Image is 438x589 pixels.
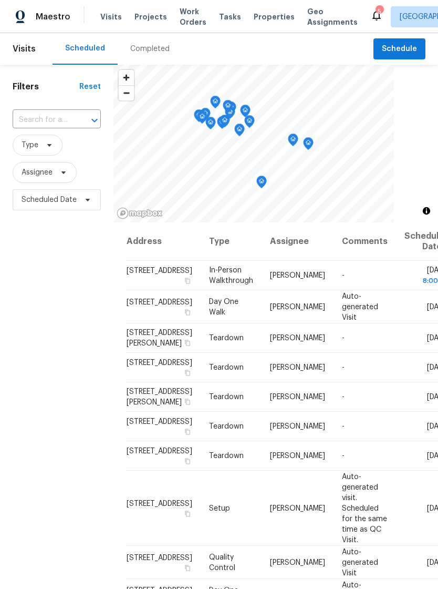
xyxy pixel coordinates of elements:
span: Teardown [209,334,244,342]
div: Map marker [240,105,251,121]
span: [STREET_ADDRESS] [127,554,192,561]
h1: Filters [13,82,79,92]
button: Copy Address [183,307,192,317]
div: Reset [79,82,101,92]
span: [PERSON_NAME] [270,452,325,460]
th: Address [126,222,201,261]
div: Map marker [303,137,314,154]
span: Properties [254,12,295,22]
span: [PERSON_NAME] [270,393,325,401]
span: Visits [13,37,36,60]
span: [STREET_ADDRESS] [127,298,192,306]
span: [STREET_ADDRESS][PERSON_NAME] [127,388,192,406]
span: [STREET_ADDRESS] [127,267,192,275]
span: Assignee [22,167,53,178]
span: [PERSON_NAME] [270,558,325,566]
span: [STREET_ADDRESS] [127,418,192,425]
button: Copy Address [183,456,192,466]
div: Map marker [200,108,211,124]
th: Assignee [262,222,333,261]
span: Scheduled Date [22,195,77,205]
button: Zoom out [119,85,134,100]
button: Copy Address [183,276,192,286]
span: Teardown [209,393,244,401]
div: Map marker [288,134,298,150]
th: Comments [333,222,396,261]
span: [PERSON_NAME] [270,504,325,512]
span: Projects [134,12,167,22]
div: Map marker [220,115,230,131]
span: Tasks [219,13,241,21]
span: [STREET_ADDRESS] [127,500,192,507]
span: Visits [100,12,122,22]
span: - [342,334,345,342]
button: Copy Address [183,509,192,518]
button: Toggle attribution [420,205,433,217]
span: - [342,452,345,460]
button: Copy Address [183,427,192,436]
div: Map marker [223,100,233,116]
span: [STREET_ADDRESS] [127,448,192,455]
span: Auto-generated Visit [342,292,378,321]
span: Auto-generated visit. Scheduled for the same time as QC Visit. [342,473,387,543]
button: Copy Address [183,563,192,572]
canvas: Map [113,65,394,222]
div: Map marker [234,124,245,140]
span: Toggle attribution [423,205,430,217]
div: Map marker [217,116,227,133]
button: Copy Address [183,368,192,378]
span: [PERSON_NAME] [270,272,325,279]
span: [PERSON_NAME] [270,334,325,342]
span: Schedule [382,43,417,56]
span: [STREET_ADDRESS][PERSON_NAME] [127,329,192,347]
span: [PERSON_NAME] [270,364,325,371]
span: [PERSON_NAME] [270,423,325,430]
div: Map marker [194,109,204,126]
span: Zoom out [119,86,134,100]
span: Maestro [36,12,70,22]
a: Mapbox homepage [117,207,163,219]
span: - [342,393,345,401]
span: [PERSON_NAME] [270,303,325,310]
div: Scheduled [65,43,105,54]
div: Map marker [210,96,221,112]
span: Quality Control [209,553,235,571]
button: Copy Address [183,397,192,407]
span: Auto-generated Visit [342,548,378,576]
div: Map marker [197,111,207,127]
span: Teardown [209,423,244,430]
button: Copy Address [183,338,192,348]
div: Map marker [244,115,255,131]
button: Schedule [373,38,425,60]
span: Day One Walk [209,298,238,316]
input: Search for an address... [13,112,71,128]
div: Map marker [256,176,267,192]
span: - [342,364,345,371]
button: Open [87,113,102,128]
span: In-Person Walkthrough [209,267,253,285]
span: [STREET_ADDRESS] [127,359,192,367]
span: Teardown [209,452,244,460]
span: Teardown [209,364,244,371]
span: Geo Assignments [307,6,358,27]
div: 5 [376,6,383,17]
span: Work Orders [180,6,206,27]
div: Completed [130,44,170,54]
span: - [342,423,345,430]
button: Zoom in [119,70,134,85]
span: Setup [209,504,230,512]
th: Type [201,222,262,261]
span: Type [22,140,38,150]
span: - [342,272,345,279]
div: Map marker [205,117,216,133]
